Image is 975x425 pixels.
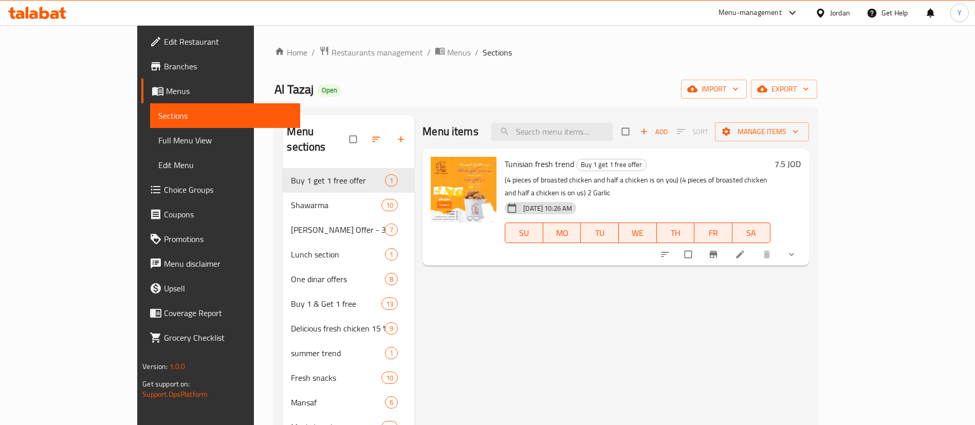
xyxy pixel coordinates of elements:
[385,348,397,358] span: 1
[274,46,817,59] nav: breadcrumb
[640,126,668,138] span: Add
[543,223,581,243] button: MO
[150,103,300,128] a: Sections
[475,46,479,59] li: /
[689,83,739,96] span: import
[623,226,653,241] span: WE
[385,174,398,187] div: items
[164,208,292,220] span: Coupons
[170,360,186,373] span: 1.0.0
[141,202,300,227] a: Coupons
[505,156,574,172] span: Tunisian fresh trend
[661,226,691,241] span: TH
[291,322,385,335] span: Delicious fresh chicken 15 % discount
[141,276,300,301] a: Upsell
[291,372,381,384] span: Fresh snacks
[519,204,576,213] span: [DATE] 10:26 AM
[164,331,292,344] span: Grocery Checklist
[385,176,397,186] span: 1
[150,153,300,177] a: Edit Menu
[164,35,292,48] span: Edit Restaurant
[751,80,817,99] button: export
[678,245,700,264] span: Select to update
[141,177,300,202] a: Choice Groups
[283,390,414,415] div: Mansaf6
[756,243,780,266] button: delete
[723,125,801,138] span: Manage items
[385,347,398,359] div: items
[291,174,385,187] span: Buy 1 get 1 free offer
[483,46,512,59] span: Sections
[681,80,747,99] button: import
[283,217,414,242] div: [PERSON_NAME] Offer - 30% Offer7
[287,124,349,155] h2: Menu sections
[158,109,292,122] span: Sections
[150,128,300,153] a: Full Menu View
[164,183,292,196] span: Choice Groups
[291,248,385,261] div: Lunch section
[427,46,431,59] li: /
[164,257,292,270] span: Menu disclaimer
[491,123,613,141] input: search
[343,130,365,149] span: Select all sections
[385,225,397,235] span: 7
[283,291,414,316] div: Buy 1 & Get 1 free13
[958,7,962,19] span: Y
[291,224,385,236] span: [PERSON_NAME] Offer - 30% Offer
[619,223,657,243] button: WE
[141,227,300,251] a: Promotions
[283,193,414,217] div: Shawarma10
[698,226,728,241] span: FR
[385,224,398,236] div: items
[141,325,300,350] a: Grocery Checklist
[585,226,615,241] span: TU
[319,46,423,59] a: Restaurants management
[715,122,809,141] button: Manage items
[547,226,577,241] span: MO
[385,274,397,284] span: 8
[719,7,782,19] div: Menu-management
[164,233,292,245] span: Promotions
[737,226,766,241] span: SA
[694,223,732,243] button: FR
[141,54,300,79] a: Branches
[166,85,292,97] span: Menus
[164,307,292,319] span: Coverage Report
[654,243,678,266] button: sort-choices
[505,174,770,199] p: (4 pieces of broasted chicken and half a chicken is on you) (4 pieces of broasted chicken and hal...
[505,223,543,243] button: SU
[381,298,398,310] div: items
[141,251,300,276] a: Menu disclaimer
[435,46,471,59] a: Menus
[732,223,770,243] button: SA
[318,86,341,95] span: Open
[291,396,385,409] span: Mansaf
[332,46,423,59] span: Restaurants management
[637,124,670,140] span: Add item
[385,324,397,334] span: 9
[786,249,797,260] svg: Show Choices
[142,377,190,391] span: Get support on:
[657,223,695,243] button: TH
[385,322,398,335] div: items
[283,341,414,365] div: summer trend1
[576,159,647,171] div: Buy 1 get 1 free offer
[381,199,398,211] div: items
[291,298,381,310] span: Buy 1 & Get 1 free
[385,250,397,260] span: 1
[158,159,292,171] span: Edit Menu
[311,46,315,59] li: /
[759,83,809,96] span: export
[141,301,300,325] a: Coverage Report
[283,365,414,390] div: Fresh snacks10
[702,243,727,266] button: Branch-specific-item
[385,273,398,285] div: items
[164,282,292,294] span: Upsell
[164,60,292,72] span: Branches
[283,267,414,291] div: One dinar offers8
[581,223,619,243] button: TU
[422,124,479,139] h2: Menu items
[291,273,385,285] span: One dinar offers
